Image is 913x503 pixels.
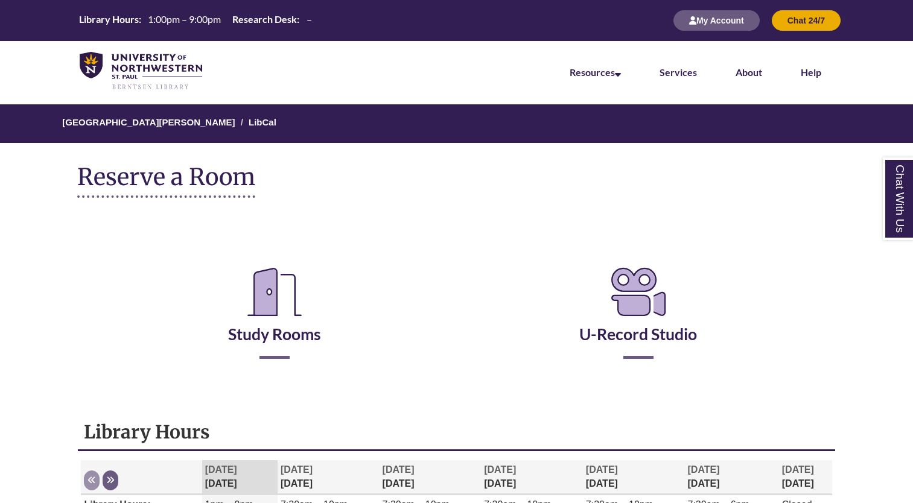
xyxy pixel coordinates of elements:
a: Hours Today [74,13,316,28]
th: [DATE] [278,460,380,495]
img: UNWSP Library Logo [80,52,202,90]
button: Chat 24/7 [772,10,841,31]
span: [DATE] [383,464,415,475]
span: [DATE] [688,464,720,475]
span: [DATE] [281,464,313,475]
span: [DATE] [484,464,516,475]
th: [DATE] [583,460,685,495]
table: Hours Today [74,13,316,27]
button: My Account [673,10,760,31]
a: Resources [570,66,621,78]
button: Next week [103,470,118,490]
a: Services [660,66,697,78]
th: Library Hours: [74,13,143,26]
a: Chat 24/7 [772,15,841,25]
th: [DATE] [779,460,832,495]
span: [DATE] [205,464,237,475]
h1: Library Hours [84,420,829,443]
th: [DATE] [481,460,583,495]
a: Study Rooms [228,294,321,344]
span: [DATE] [586,464,618,475]
button: Previous week [84,470,100,490]
th: [DATE] [685,460,779,495]
span: – [307,13,312,25]
span: 1:00pm – 9:00pm [148,13,221,25]
th: [DATE] [202,460,278,495]
th: Research Desk: [227,13,301,26]
a: LibCal [249,117,276,127]
a: About [736,66,762,78]
a: My Account [673,15,760,25]
nav: Breadcrumb [77,104,835,143]
a: U-Record Studio [579,294,697,344]
a: Help [801,66,821,78]
h1: Reserve a Room [77,164,255,198]
div: Reserve a Room [77,228,835,394]
th: [DATE] [380,460,482,495]
a: [GEOGRAPHIC_DATA][PERSON_NAME] [62,117,235,127]
span: [DATE] [782,464,814,475]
